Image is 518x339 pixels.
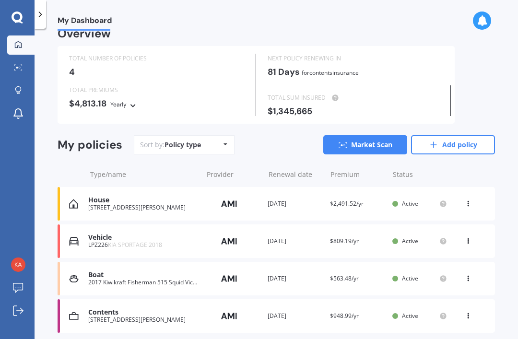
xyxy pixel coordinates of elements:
[58,16,112,29] span: My Dashboard
[268,54,443,63] div: NEXT POLICY RENEWING IN
[88,204,198,211] div: [STREET_ADDRESS][PERSON_NAME]
[88,234,198,242] div: Vehicle
[323,135,407,154] a: Market Scan
[402,199,418,208] span: Active
[58,138,122,152] div: My policies
[69,311,79,321] img: Contents
[88,242,198,248] div: LPZ226
[69,274,79,283] img: Boat
[330,170,385,179] div: Premium
[330,274,359,282] span: $563.48/yr
[58,29,111,38] div: Overview
[69,199,78,209] img: House
[88,271,198,279] div: Boat
[402,237,418,245] span: Active
[269,170,323,179] div: Renewal date
[268,93,443,103] div: TOTAL SUM INSURED
[205,232,253,250] img: AMI
[140,140,201,150] div: Sort by:
[88,316,198,323] div: [STREET_ADDRESS][PERSON_NAME]
[88,308,198,316] div: Contents
[402,274,418,282] span: Active
[268,274,322,283] div: [DATE]
[268,311,322,321] div: [DATE]
[330,312,359,320] span: $948.99/yr
[393,170,447,179] div: Status
[302,69,359,77] span: for Contents insurance
[69,67,244,77] div: 4
[205,307,253,325] img: AMI
[402,312,418,320] span: Active
[69,54,244,63] div: TOTAL NUMBER OF POLICIES
[88,279,198,286] div: 2017 Kiwikraft Fisherman 515 Squid Vicious
[11,257,25,272] img: 244bfa34a57b8c80e337350c0e8f320a
[330,237,359,245] span: $809.19/yr
[330,199,364,208] span: $2,491.52/yr
[69,99,244,109] div: $4,813.18
[268,106,443,116] div: $1,345,665
[90,170,199,179] div: Type/name
[205,269,253,288] img: AMI
[268,199,322,209] div: [DATE]
[88,196,198,204] div: House
[165,140,201,150] div: Policy type
[411,135,495,154] a: Add policy
[268,66,300,78] b: 81 Days
[268,236,322,246] div: [DATE]
[207,170,261,179] div: Provider
[110,100,127,109] div: Yearly
[108,241,162,249] span: KIA SPORTAGE 2018
[69,85,244,95] div: TOTAL PREMIUMS
[69,236,79,246] img: Vehicle
[205,195,253,213] img: AMI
